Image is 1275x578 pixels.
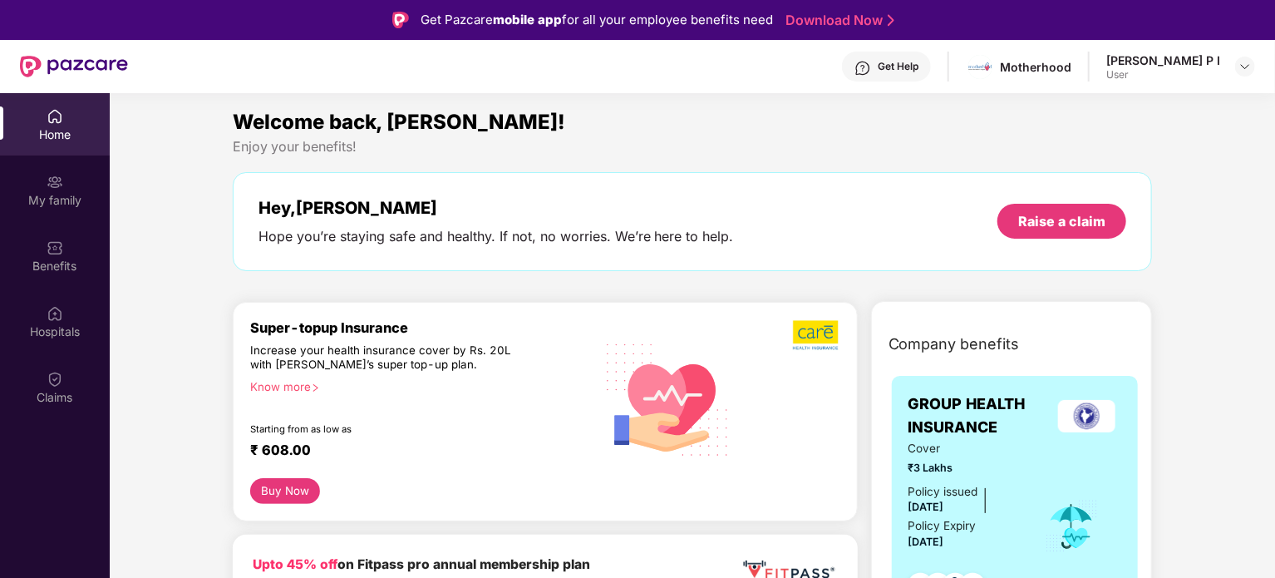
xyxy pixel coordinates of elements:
[253,556,590,572] b: on Fitpass pro annual membership plan
[908,483,978,501] div: Policy issued
[908,460,1022,477] span: ₹3 Lakhs
[47,240,63,256] img: svg+xml;base64,PHN2ZyBpZD0iQmVuZWZpdHMiIHhtbG5zPSJodHRwOi8vd3d3LnczLm9yZy8yMDAwL3N2ZyIgd2lkdGg9Ij...
[1058,400,1115,432] img: insurerLogo
[793,319,840,351] img: b5dec4f62d2307b9de63beb79f102df3.png
[1045,499,1099,554] img: icon
[908,440,1022,457] span: Cover
[250,319,594,336] div: Super-topup Insurance
[908,517,977,535] div: Policy Expiry
[253,556,337,572] b: Upto 45% off
[888,12,894,29] img: Stroke
[1018,212,1105,230] div: Raise a claim
[258,198,734,218] div: Hey, [PERSON_NAME]
[968,55,992,79] img: motherhood%20_%20logo.png
[392,12,409,28] img: Logo
[258,228,734,245] div: Hope you’re staying safe and healthy. If not, no worries. We’re here to help.
[594,324,742,474] img: svg+xml;base64,PHN2ZyB4bWxucz0iaHR0cDovL3d3dy53My5vcmcvMjAwMC9zdmciIHhtbG5zOnhsaW5rPSJodHRwOi8vd3...
[47,108,63,125] img: svg+xml;base64,PHN2ZyBpZD0iSG9tZSIgeG1sbnM9Imh0dHA6Ly93d3cudzMub3JnLzIwMDAvc3ZnIiB3aWR0aD0iMjAiIG...
[1238,60,1252,73] img: svg+xml;base64,PHN2ZyBpZD0iRHJvcGRvd24tMzJ4MzIiIHhtbG5zPSJodHRwOi8vd3d3LnczLm9yZy8yMDAwL3N2ZyIgd2...
[311,383,320,393] span: right
[421,10,773,30] div: Get Pazcare for all your employee benefits need
[47,305,63,322] img: svg+xml;base64,PHN2ZyBpZD0iSG9zcGl0YWxzIiB4bWxucz0iaHR0cDovL3d3dy53My5vcmcvMjAwMC9zdmciIHdpZHRoPS...
[785,12,889,29] a: Download Now
[889,333,1020,356] span: Company benefits
[250,442,578,462] div: ₹ 608.00
[47,371,63,388] img: svg+xml;base64,PHN2ZyBpZD0iQ2xhaW0iIHhtbG5zPSJodHRwOi8vd3d3LnczLm9yZy8yMDAwL3N2ZyIgd2lkdGg9IjIwIi...
[233,110,565,134] span: Welcome back, [PERSON_NAME]!
[250,343,523,373] div: Increase your health insurance cover by Rs. 20L with [PERSON_NAME]’s super top-up plan.
[908,501,944,513] span: [DATE]
[493,12,562,27] strong: mobile app
[250,423,524,435] div: Starting from as low as
[1000,59,1071,75] div: Motherhood
[1106,68,1220,82] div: User
[233,138,1153,156] div: Enjoy your benefits!
[908,536,944,548] span: [DATE]
[908,393,1051,440] span: GROUP HEALTH INSURANCE
[878,60,918,73] div: Get Help
[1106,52,1220,68] div: [PERSON_NAME] P I
[20,56,128,77] img: New Pazcare Logo
[47,174,63,190] img: svg+xml;base64,PHN2ZyB3aWR0aD0iMjAiIGhlaWdodD0iMjAiIHZpZXdCb3g9IjAgMCAyMCAyMCIgZmlsbD0ibm9uZSIgeG...
[250,478,321,504] button: Buy Now
[854,60,871,77] img: svg+xml;base64,PHN2ZyBpZD0iSGVscC0zMngzMiIgeG1sbnM9Imh0dHA6Ly93d3cudzMub3JnLzIwMDAvc3ZnIiB3aWR0aD...
[250,380,584,392] div: Know more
